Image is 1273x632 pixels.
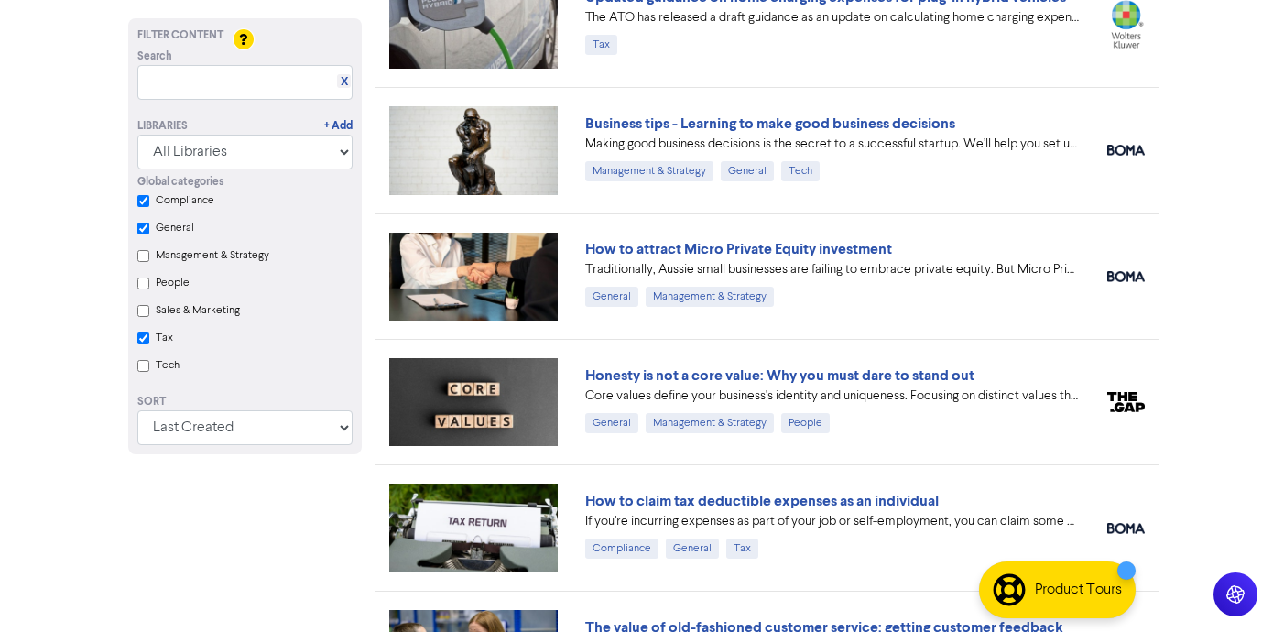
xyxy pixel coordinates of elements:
[585,413,638,433] div: General
[156,247,269,264] label: Management & Strategy
[585,287,638,307] div: General
[585,539,658,559] div: Compliance
[585,8,1080,27] div: The ATO has released a draft guidance as an update on calculating home charging expenses to inclu...
[646,413,774,433] div: Management & Strategy
[137,49,172,65] span: Search
[585,114,955,133] a: Business tips - Learning to make good business decisions
[156,302,240,319] label: Sales & Marketing
[156,275,190,291] label: People
[137,394,353,410] div: Sort
[156,192,214,209] label: Compliance
[137,174,353,191] div: Global categories
[137,118,188,135] div: Libraries
[781,161,820,181] div: Tech
[1181,544,1273,632] iframe: Chat Widget
[585,366,974,385] a: Honesty is not a core value: Why you must dare to stand out
[1107,271,1145,282] img: boma
[1107,145,1145,156] img: boma
[137,27,353,44] div: Filter Content
[585,35,617,55] div: Tax
[1107,523,1145,534] img: boma
[781,413,830,433] div: People
[156,330,173,346] label: Tax
[585,260,1080,279] div: Traditionally, Aussie small businesses are failing to embrace private equity. But Micro Private E...
[156,220,194,236] label: General
[324,118,353,135] a: + Add
[585,240,892,258] a: How to attract Micro Private Equity investment
[585,512,1080,531] div: If you’re incurring expenses as part of your job or self-employment, you can claim some of these ...
[341,75,348,89] a: X
[585,161,713,181] div: Management & Strategy
[585,387,1080,406] div: Core values define your business's identity and uniqueness. Focusing on distinct values that refl...
[156,357,180,374] label: Tech
[646,287,774,307] div: Management & Strategy
[1107,392,1145,412] img: thegap
[666,539,719,559] div: General
[726,539,758,559] div: Tax
[585,492,939,510] a: How to claim tax deductible expenses as an individual
[585,135,1080,154] div: Making good business decisions is the secret to a successful startup. We’ll help you set up the b...
[721,161,774,181] div: General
